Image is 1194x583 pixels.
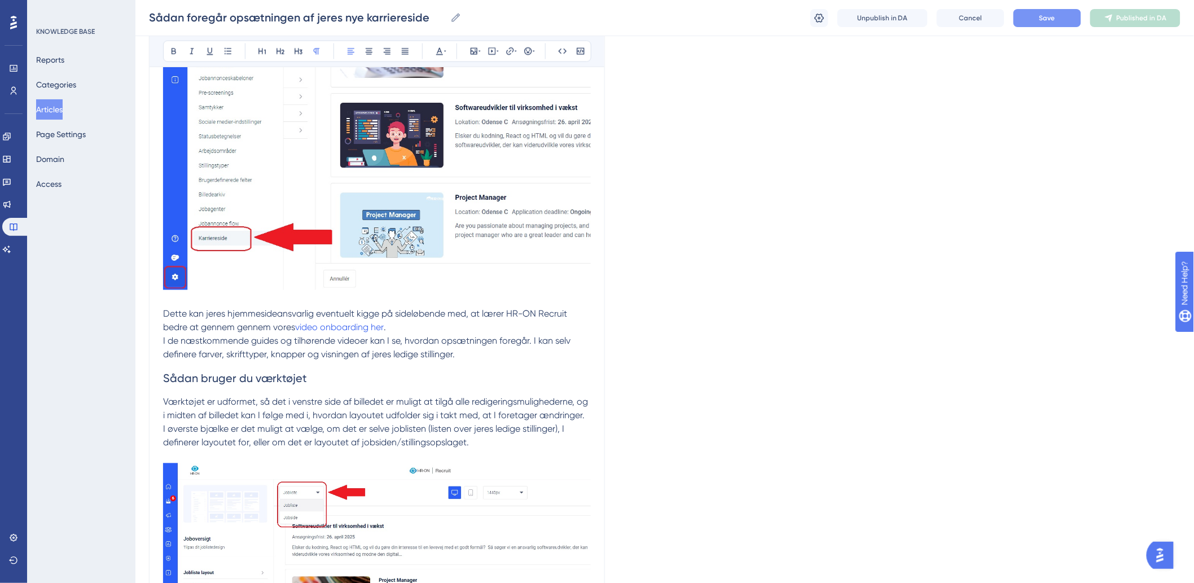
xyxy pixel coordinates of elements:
button: Reports [36,50,64,70]
button: Access [36,174,62,194]
button: Save [1013,9,1081,27]
span: I de næstkommende guides og tilhørende videoer kan I se, hvordan opsætningen foregår. I kan selv ... [163,336,573,360]
button: Page Settings [36,124,86,144]
span: Værktøjet er udformet, så det i venstre side af billedet er muligt at tilgå alle redigeringsmulig... [163,397,590,421]
button: Domain [36,149,64,169]
span: . [384,322,386,333]
a: video onboarding her [295,322,384,333]
iframe: UserGuiding AI Assistant Launcher [1147,538,1180,572]
button: Published in DA [1090,9,1180,27]
span: Unpublish in DA [857,14,908,23]
input: Article Name [149,10,446,25]
span: I øverste bjælke er det muligt at vælge, om det er selve joblisten (listen over jeres ledige stil... [163,424,567,448]
span: Published in DA [1117,14,1167,23]
button: Categories [36,74,76,95]
span: Dette kan jeres hjemmesideansvarlig eventuelt kigge på sideløbende med, at lærer HR-ON Recruit be... [163,309,569,333]
button: Cancel [937,9,1004,27]
button: Articles [36,99,63,120]
span: Need Help? [27,3,71,16]
span: Save [1039,14,1055,23]
span: Sådan bruger du værktøjet [163,372,307,385]
button: Unpublish in DA [837,9,928,27]
span: Cancel [959,14,982,23]
div: KNOWLEDGE BASE [36,27,95,36]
